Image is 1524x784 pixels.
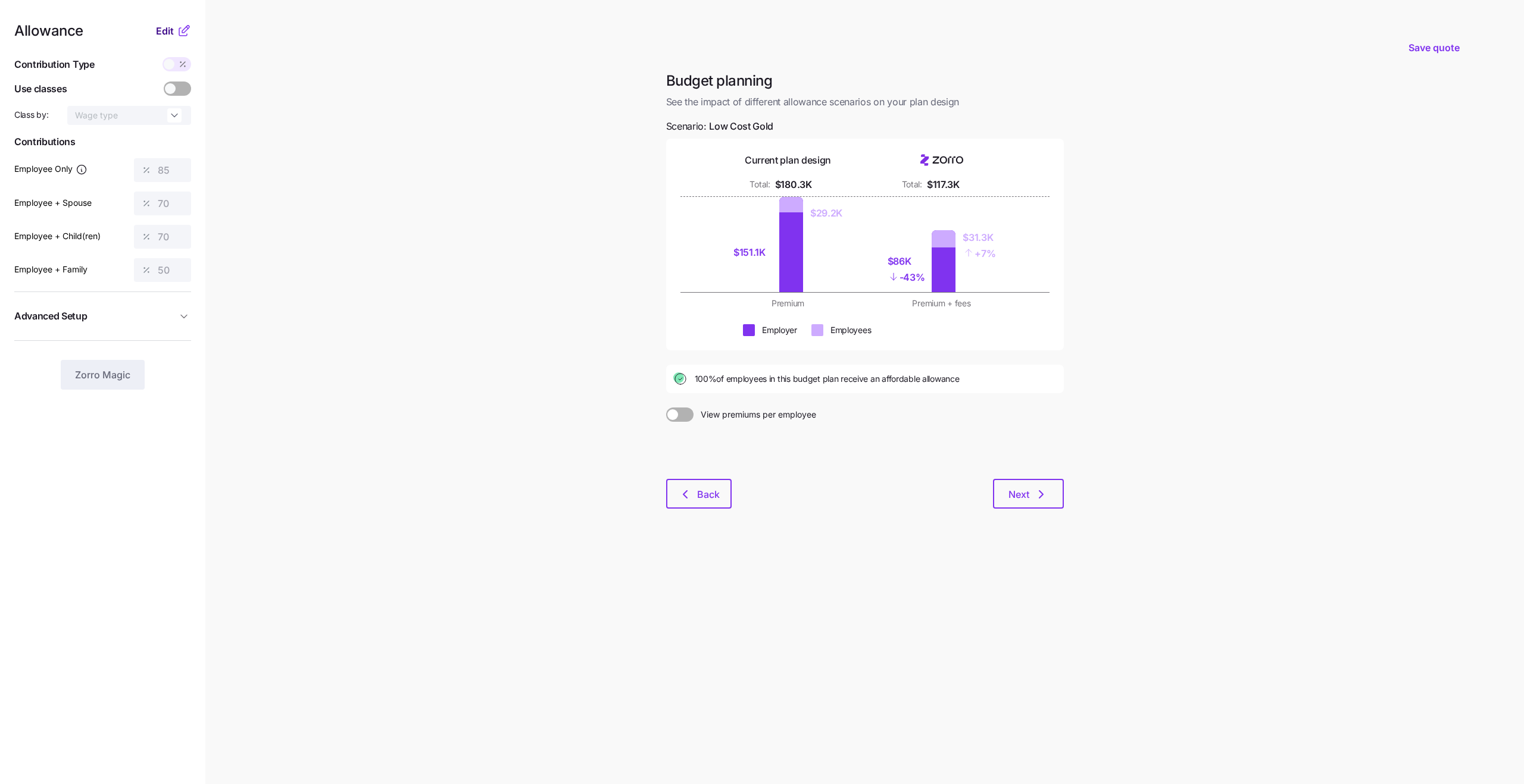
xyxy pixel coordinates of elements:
[14,109,48,121] span: Class by:
[75,368,130,382] span: Zorro Magic
[888,269,925,285] div: - 43%
[14,57,95,72] span: Contribution Type
[927,177,960,192] div: $117.3K
[709,119,773,134] span: Low Cost Gold
[666,95,1064,109] span: See the impact of different allowance scenarios on your plan design
[666,479,732,509] button: Back
[695,373,960,385] span: 100% of employees in this budget plan receive an affordable allowance
[733,245,772,260] div: $151.1K
[902,178,922,190] div: Total:
[1409,40,1460,55] span: Save quote
[14,134,191,149] span: Contributions
[872,297,1011,309] div: Premium + fees
[14,81,67,96] span: Use classes
[14,162,88,175] label: Employee Only
[61,360,145,390] button: Zorro Magic
[963,230,995,245] div: $31.3K
[749,178,770,190] div: Total:
[14,302,191,331] button: Advanced Setup
[666,71,1064,90] h1: Budget planning
[666,119,774,134] span: Scenario:
[762,324,797,336] div: Employer
[830,324,871,336] div: Employees
[888,254,925,269] div: $86K
[963,245,995,261] div: + 7%
[1008,487,1029,501] span: Next
[14,24,83,38] span: Allowance
[697,487,720,501] span: Back
[775,177,812,192] div: $180.3K
[14,263,88,276] label: Employee + Family
[156,24,174,38] span: Edit
[14,230,101,243] label: Employee + Child(ren)
[993,479,1064,509] button: Next
[14,309,88,324] span: Advanced Setup
[156,24,177,38] button: Edit
[694,407,816,422] span: View premiums per employee
[719,297,858,309] div: Premium
[745,153,831,168] div: Current plan design
[810,206,842,221] div: $29.2K
[1399,31,1469,64] button: Save quote
[14,196,92,209] label: Employee + Spouse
